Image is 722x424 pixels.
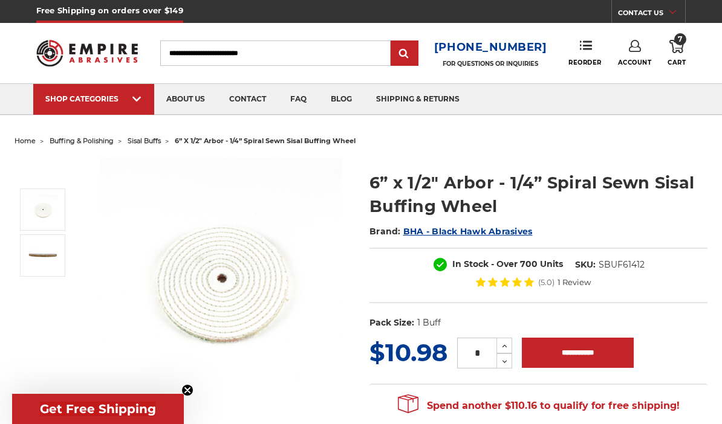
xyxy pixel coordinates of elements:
a: sisal buffs [128,137,161,145]
a: [PHONE_NUMBER] [434,39,547,56]
span: $10.98 [369,338,447,367]
h1: 6” x 1/2" Arbor - 1/4” Spiral Sewn Sisal Buffing Wheel [369,171,707,218]
div: Get Free ShippingClose teaser [12,394,184,424]
span: Brand: [369,226,401,237]
a: contact [217,84,278,115]
div: SHOP CATEGORIES [45,94,142,103]
dd: SBUF61412 [599,259,645,271]
span: - Over [491,259,518,269]
button: Close teaser [181,384,194,396]
a: faq [278,84,319,115]
dt: Pack Size: [369,316,414,329]
img: 6” x 1/2" Arbor - 1/4” Spiral Sewn Sisal Buffing Wheel [28,194,58,225]
span: 1 Review [558,278,591,286]
span: In Stock [452,259,489,269]
dd: 1 Buff [417,316,441,329]
a: CONTACT US [618,6,685,23]
span: Cart [668,59,686,66]
a: buffing & polishing [50,137,114,145]
span: (5.0) [538,278,555,286]
a: about us [154,84,217,115]
span: 700 [520,259,538,269]
span: Reorder [568,59,602,66]
span: Get Free Shipping [40,402,156,416]
span: 7 [674,33,686,45]
dt: SKU: [575,259,596,271]
a: Reorder [568,40,602,66]
img: 6” x 1/2" Arbor - 1/4” Spiral Sewn Sisal Buffing Wheel [28,240,58,271]
span: Spend another $110.16 to qualify for free shipping! [398,400,680,411]
a: home [15,137,36,145]
span: Units [540,259,563,269]
img: 6” x 1/2" Arbor - 1/4” Spiral Sewn Sisal Buffing Wheel [100,158,342,400]
span: Account [618,59,652,66]
a: shipping & returns [364,84,472,115]
a: blog [319,84,364,115]
span: 6” x 1/2" arbor - 1/4” spiral sewn sisal buffing wheel [175,137,356,145]
img: Empire Abrasives [36,33,138,73]
p: FOR QUESTIONS OR INQUIRIES [434,60,547,68]
a: 7 Cart [668,40,686,66]
a: BHA - Black Hawk Abrasives [403,226,533,237]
